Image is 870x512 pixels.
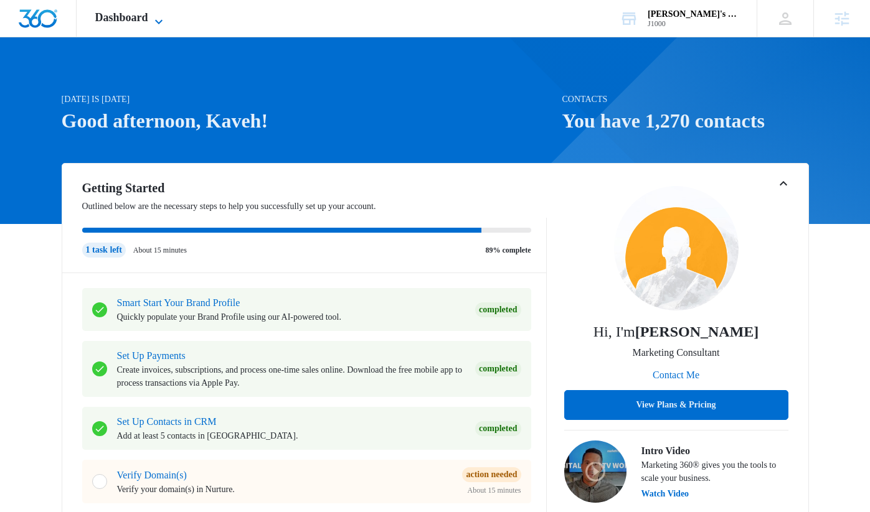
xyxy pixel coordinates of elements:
span: Dashboard [95,11,148,24]
strong: [PERSON_NAME] [635,323,759,340]
p: 89% complete [486,244,531,256]
p: Contacts [562,93,809,106]
div: account name [648,9,739,19]
p: Verify your domain(s) in Nurture. [117,483,453,496]
div: Completed [475,302,521,317]
a: Smart Start Your Brand Profile [117,297,240,308]
p: Marketing Consultant [633,345,720,360]
div: 1 task left [82,243,126,258]
p: [DATE] is [DATE] [62,93,555,106]
p: Quickly populate your Brand Profile using our AI-powered tool. [117,310,466,323]
p: Outlined below are the necessary steps to help you successfully set up your account. [82,200,547,213]
p: Marketing 360® gives you the tools to scale your business. [641,458,788,485]
img: Intro Video [564,440,626,503]
h2: Getting Started [82,179,547,197]
p: Add at least 5 contacts in [GEOGRAPHIC_DATA]. [117,429,466,442]
button: Watch Video [641,490,689,498]
h1: Good afternoon, Kaveh! [62,106,555,136]
p: Hi, I'm [593,320,759,343]
div: Action Needed [462,467,521,482]
div: Completed [475,421,521,436]
a: Verify Domain(s) [117,470,187,480]
span: About 15 minutes [468,485,521,496]
a: Set Up Contacts in CRM [117,416,217,427]
button: Toggle Collapse [776,176,791,191]
a: Set Up Payments [117,350,186,361]
p: About 15 minutes [133,244,187,256]
div: Completed [475,361,521,376]
p: Create invoices, subscriptions, and process one-time sales online. Download the free mobile app t... [117,363,466,389]
button: View Plans & Pricing [564,390,788,420]
button: Contact Me [640,360,712,390]
img: tiago freire [614,186,739,310]
h3: Intro Video [641,444,788,458]
h1: You have 1,270 contacts [562,106,809,136]
div: account id [648,19,739,28]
